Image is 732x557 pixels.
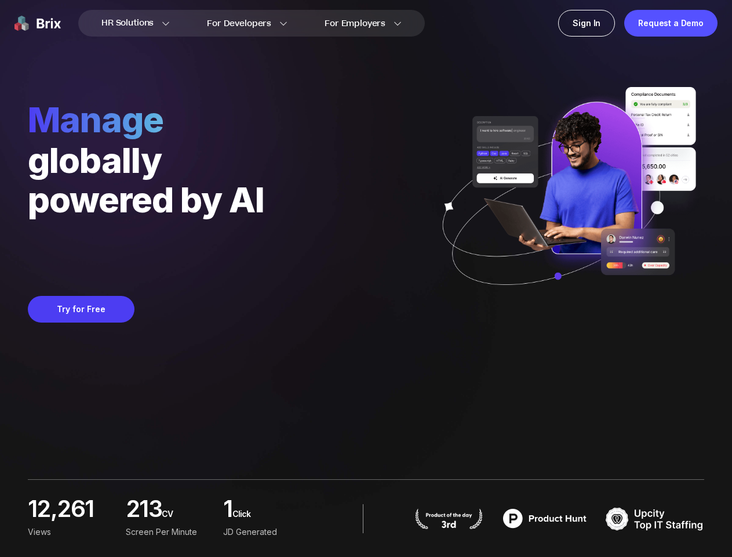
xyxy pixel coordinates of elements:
[28,296,134,323] button: Try for Free
[28,140,264,180] div: globally
[28,180,264,219] div: powered by AI
[28,99,264,140] span: manage
[606,504,704,533] img: TOP IT STAFFING
[624,10,718,37] a: Request a Demo
[223,498,232,523] span: 1
[496,504,594,533] img: product hunt badge
[101,14,154,32] span: HR Solutions
[126,498,162,523] span: 213
[162,505,214,530] span: CV
[28,526,116,538] div: Views
[223,526,312,538] div: JD Generated
[325,17,385,30] span: For Employers
[428,87,704,309] img: ai generate
[232,505,312,530] span: Click
[28,498,93,518] span: 12,261
[126,526,214,538] div: screen per minute
[558,10,615,37] a: Sign In
[414,508,484,529] img: product hunt badge
[207,17,271,30] span: For Developers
